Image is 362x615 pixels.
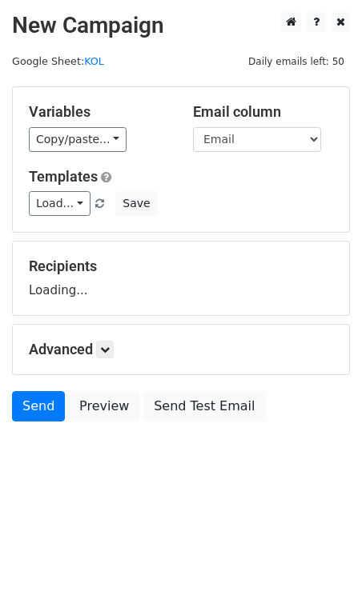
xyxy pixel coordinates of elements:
a: KOL [84,55,104,67]
a: Templates [29,168,98,185]
h5: Email column [193,103,333,121]
div: Loading... [29,258,333,299]
a: Load... [29,191,90,216]
h2: New Campaign [12,12,350,39]
a: Send [12,391,65,421]
a: Send Test Email [143,391,265,421]
span: Daily emails left: 50 [243,53,350,70]
small: Google Sheet: [12,55,104,67]
button: Save [115,191,157,216]
a: Copy/paste... [29,127,127,152]
h5: Advanced [29,341,333,358]
a: Preview [69,391,139,421]
a: Daily emails left: 50 [243,55,350,67]
h5: Variables [29,103,169,121]
h5: Recipients [29,258,333,275]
